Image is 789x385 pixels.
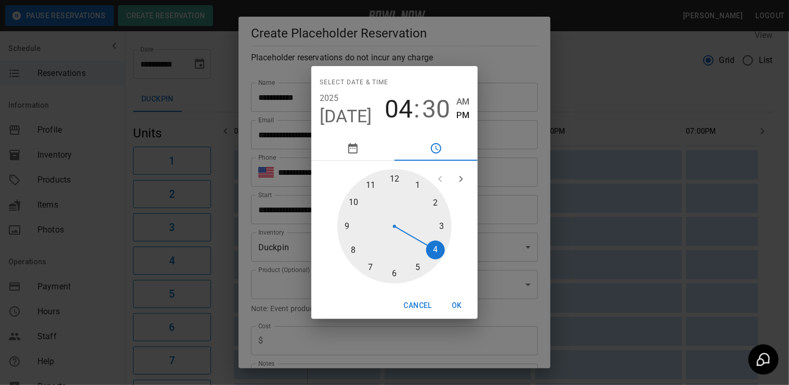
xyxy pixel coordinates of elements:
button: PM [456,108,469,122]
span: Select date & time [320,74,388,91]
button: open next view [451,169,471,189]
button: [DATE] [320,106,372,127]
button: AM [456,95,469,109]
button: 2025 [320,91,339,106]
button: pick time [394,136,478,161]
button: 04 [385,95,413,124]
button: 30 [422,95,450,124]
span: : [414,95,420,124]
button: OK [440,296,474,315]
button: pick date [311,136,394,161]
button: Cancel [400,296,436,315]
